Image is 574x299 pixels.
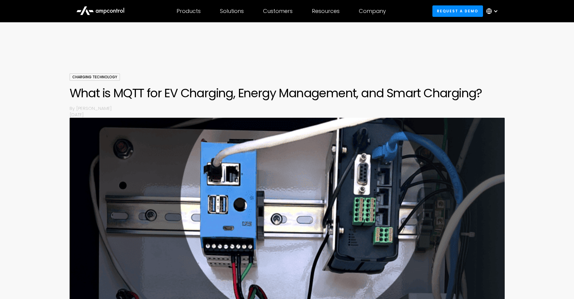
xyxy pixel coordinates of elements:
p: By [70,105,76,111]
h1: What is MQTT for EV Charging, Energy Management, and Smart Charging? [70,86,505,100]
p: [PERSON_NAME] [76,105,505,111]
div: Resources [312,8,340,14]
div: Solutions [220,8,244,14]
div: Customers [263,8,293,14]
div: Company [359,8,386,14]
a: Request a demo [432,5,483,17]
div: Products [177,8,201,14]
p: [DATE] [70,111,505,118]
div: Charging Technology [70,73,120,81]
